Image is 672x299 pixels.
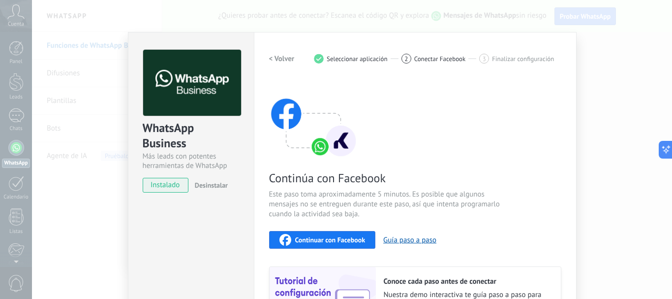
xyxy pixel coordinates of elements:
span: Continuar con Facebook [295,236,366,243]
button: < Volver [269,50,295,67]
span: 2 [404,55,408,63]
div: WhatsApp Business [143,120,240,152]
span: Este paso toma aproximadamente 5 minutos. Es posible que algunos mensajes no se entreguen durante... [269,190,503,219]
img: logo_main.png [143,50,241,116]
button: Desinstalar [191,178,228,193]
div: Más leads con potentes herramientas de WhatsApp [143,152,240,170]
span: 3 [483,55,486,63]
span: Seleccionar aplicación [327,55,388,63]
span: Finalizar configuración [492,55,554,63]
span: instalado [143,178,188,193]
h2: Conoce cada paso antes de conectar [384,277,551,286]
span: Continúa con Facebook [269,170,503,186]
button: Continuar con Facebook [269,231,376,249]
button: Guía paso a paso [383,235,436,245]
span: Conectar Facebook [414,55,466,63]
img: connect with facebook [269,79,358,158]
h2: < Volver [269,54,295,64]
span: Desinstalar [195,181,228,190]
